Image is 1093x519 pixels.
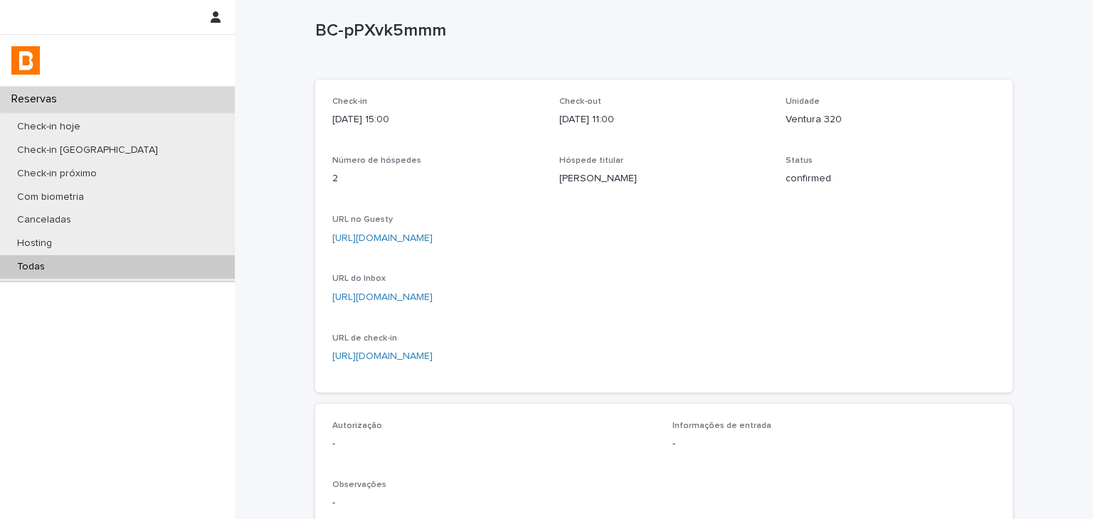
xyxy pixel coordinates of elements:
a: [URL][DOMAIN_NAME] [332,292,433,302]
span: Hóspede titular [559,156,623,165]
span: Número de hóspedes [332,156,421,165]
span: URL no Guesty [332,215,393,224]
span: Check-in [332,97,367,106]
p: - [332,496,996,510]
span: Observações [332,481,386,489]
p: Com biometria [6,191,95,203]
p: Reservas [6,92,68,106]
span: Unidade [786,97,820,106]
a: [URL][DOMAIN_NAME] [332,351,433,361]
p: 2 [332,171,542,186]
a: [URL][DOMAIN_NAME] [332,233,433,243]
p: Check-in próximo [6,168,108,180]
p: confirmed [786,171,996,186]
p: [DATE] 15:00 [332,112,542,127]
span: URL do Inbox [332,274,386,283]
p: [DATE] 11:00 [559,112,769,127]
p: Canceladas [6,214,83,226]
p: Hosting [6,237,63,250]
p: Ventura 320 [786,112,996,127]
p: Check-in [GEOGRAPHIC_DATA] [6,144,169,156]
span: URL de check-in [332,334,397,343]
p: Todas [6,261,56,273]
span: Autorização [332,422,382,430]
img: zVaNuJHRTjyIjT5M9Xd5 [11,46,40,75]
p: - [332,437,655,451]
span: Check-out [559,97,601,106]
p: BC-pPXvk5mmm [315,21,1007,41]
p: [PERSON_NAME] [559,171,769,186]
span: Status [786,156,813,165]
p: - [672,437,996,451]
span: Informações de entrada [672,422,771,430]
p: Check-in hoje [6,121,92,133]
